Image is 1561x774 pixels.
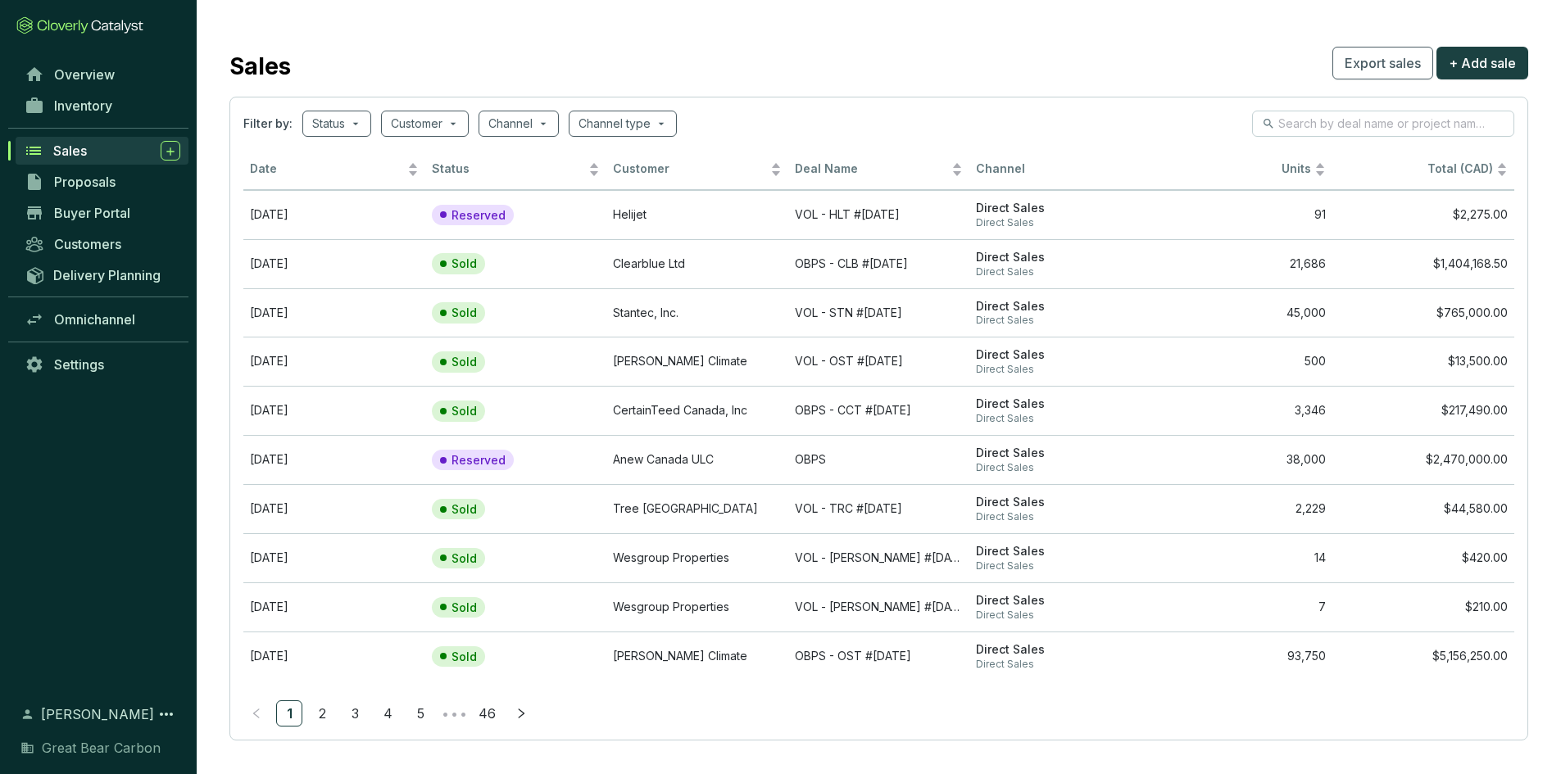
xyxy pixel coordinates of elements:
span: Deal Name [795,161,949,177]
td: Tree Canada [606,484,788,533]
td: VOL - HLT #2025-10-08 [788,190,970,239]
td: $765,000.00 [1332,288,1514,337]
span: Customer [613,161,767,177]
td: $217,490.00 [1332,386,1514,435]
td: Oct 30 2025 [243,435,425,484]
td: Wesgroup Properties [606,582,788,631]
span: Direct Sales [976,510,1145,523]
td: $210.00 [1332,582,1514,631]
li: Next Page [508,700,534,726]
span: right [515,708,527,719]
a: Delivery Planning [16,261,188,288]
span: Direct Sales [976,216,1145,229]
th: Status [425,150,607,190]
span: Proposals [54,174,116,190]
td: VOL - STN #2025-08-27 [788,288,970,337]
span: Great Bear Carbon [42,738,161,758]
span: Direct Sales [976,363,1145,376]
span: Direct Sales [976,609,1145,622]
td: Sep 24 2025 [243,631,425,681]
span: Date [250,161,404,177]
td: 500 [1151,337,1333,386]
td: $13,500.00 [1332,337,1514,386]
span: Status [432,161,586,177]
td: 93,750 [1151,631,1333,681]
span: Omnichannel [54,311,135,328]
span: Delivery Planning [53,267,161,283]
a: Buyer Portal [16,199,188,227]
p: Sold [452,600,477,615]
td: 91 [1151,190,1333,239]
a: 3 [343,701,367,726]
li: 5 [407,700,433,726]
li: 1 [276,700,302,726]
td: 14 [1151,533,1333,582]
td: Stantec, Inc. [606,288,788,337]
a: 46 [474,701,501,726]
button: left [243,700,270,726]
td: 21,686 [1151,239,1333,288]
td: VOL - TRC #2025-08-13 [788,484,970,533]
td: 3,346 [1151,386,1333,435]
a: Inventory [16,92,188,120]
p: Sold [452,306,477,320]
span: Export sales [1345,53,1421,73]
td: Oct 01 2025 [243,484,425,533]
span: [PERSON_NAME] [41,704,154,724]
p: Reserved [452,453,506,468]
p: Sold [452,355,477,369]
td: $2,470,000.00 [1332,435,1514,484]
span: Direct Sales [976,299,1145,315]
td: $1,404,168.50 [1332,239,1514,288]
span: Direct Sales [976,396,1145,412]
span: Direct Sales [976,446,1145,461]
span: Direct Sales [976,461,1145,474]
td: Nov 07 2025 [243,190,425,239]
p: Sold [452,650,477,664]
td: Wesgroup Properties [606,533,788,582]
td: 38,000 [1151,435,1333,484]
a: Sales [16,137,188,165]
span: Direct Sales [976,544,1145,559]
span: Direct Sales [976,495,1145,510]
td: 45,000 [1151,288,1333,337]
span: left [251,708,262,719]
a: Overview [16,61,188,88]
span: ••• [440,700,466,726]
span: Inventory [54,97,112,114]
td: Sep 29 2025 [243,533,425,582]
a: Proposals [16,168,188,196]
a: 5 [408,701,433,726]
a: 4 [375,701,400,726]
td: OBPS [788,435,970,484]
span: Direct Sales [976,314,1145,327]
li: Next 5 Pages [440,700,466,726]
li: 2 [309,700,335,726]
span: Total (CAD) [1427,161,1493,175]
td: Oct 07 2025 [243,239,425,288]
p: Reserved [452,208,506,223]
a: Customers [16,230,188,258]
td: Ostrom Climate [606,337,788,386]
td: $5,156,250.00 [1332,631,1514,681]
span: Direct Sales [976,658,1145,671]
td: Oct 30 2025 [243,386,425,435]
a: 2 [310,701,334,726]
td: Helijet [606,190,788,239]
li: 4 [374,700,401,726]
td: 2,229 [1151,484,1333,533]
a: 1 [277,701,302,726]
span: Buyer Portal [54,205,130,221]
td: $420.00 [1332,533,1514,582]
span: Direct Sales [976,593,1145,609]
p: Sold [452,256,477,271]
td: Anew Canada ULC [606,435,788,484]
li: 3 [342,700,368,726]
span: Direct Sales [976,559,1145,573]
span: Direct Sales [976,250,1145,265]
td: OBPS - CCT #2025-10-07 [788,386,970,435]
th: Units [1151,150,1333,190]
h2: Sales [229,49,291,84]
td: Ostrom Climate [606,631,788,681]
span: Units [1158,161,1312,177]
